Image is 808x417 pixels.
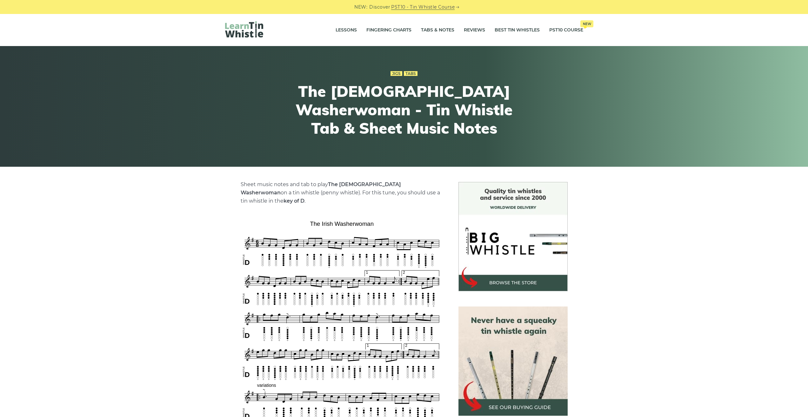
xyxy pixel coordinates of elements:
[404,71,417,76] a: Tabs
[458,306,568,416] img: tin whistle buying guide
[391,71,402,76] a: Jigs
[241,180,443,205] p: Sheet music notes and tab to play on a tin whistle (penny whistle). For this tune, you should use...
[464,22,485,38] a: Reviews
[580,20,593,27] span: New
[366,22,411,38] a: Fingering Charts
[336,22,357,38] a: Lessons
[421,22,454,38] a: Tabs & Notes
[284,198,304,204] strong: key of D
[495,22,540,38] a: Best Tin Whistles
[225,21,263,37] img: LearnTinWhistle.com
[287,82,521,137] h1: The [DEMOGRAPHIC_DATA] Washerwoman - Tin Whistle Tab & Sheet Music Notes
[549,22,583,38] a: PST10 CourseNew
[458,182,568,291] img: BigWhistle Tin Whistle Store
